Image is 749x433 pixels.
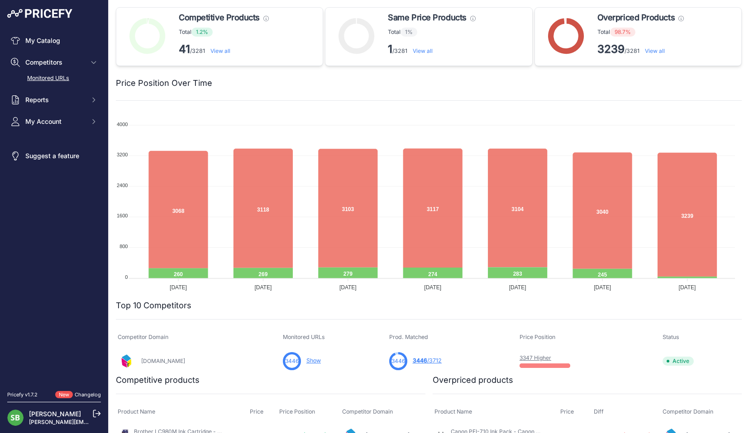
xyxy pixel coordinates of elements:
span: Competitor Domain [118,334,168,340]
a: View all [645,47,665,54]
tspan: [DATE] [339,284,357,291]
p: /3281 [388,42,475,56]
span: Competitors [25,58,85,67]
span: 3446 [413,357,427,364]
h2: Top 10 Competitors [116,299,191,312]
a: View all [413,47,433,54]
span: Price [560,408,574,415]
span: Overpriced Products [597,11,675,24]
a: View all [210,47,230,54]
span: Monitored URLs [283,334,325,340]
a: Changelog [75,391,101,398]
span: Price [250,408,263,415]
span: Product Name [434,408,472,415]
a: 3446/3712 [413,357,442,364]
span: Prod. Matched [389,334,428,340]
span: Price Position [520,334,555,340]
strong: 41 [179,42,190,56]
button: Reports [7,92,101,108]
tspan: [DATE] [424,284,441,291]
tspan: 3200 [117,152,128,157]
a: [PERSON_NAME][EMAIL_ADDRESS][PERSON_NAME][DOMAIN_NAME] [29,419,213,425]
button: My Account [7,113,101,130]
span: Product Name [118,408,155,415]
span: Competitor Domain [663,408,713,415]
a: My Catalog [7,33,101,49]
strong: 1 [388,42,392,56]
span: Price Position [279,408,315,415]
p: Total [597,28,684,37]
span: Same Price Products [388,11,466,24]
span: 1.2% [191,28,213,37]
a: [DOMAIN_NAME] [141,358,185,364]
tspan: [DATE] [509,284,526,291]
h2: Price Position Over Time [116,77,212,89]
span: My Account [25,117,85,126]
span: Reports [25,95,85,104]
h2: Overpriced products [433,374,513,386]
a: 3347 Higher [520,354,551,361]
a: [PERSON_NAME] [29,410,81,418]
span: New [55,391,73,399]
tspan: 4000 [117,122,128,127]
span: 3446 [391,357,405,365]
tspan: 2400 [117,183,128,188]
span: Status [663,334,679,340]
a: Show [306,357,321,364]
p: Total [179,28,269,37]
span: Active [663,357,694,366]
tspan: 1600 [117,213,128,218]
tspan: 800 [119,244,128,249]
div: Pricefy v1.7.2 [7,391,38,399]
img: Pricefy Logo [7,9,72,18]
a: Monitored URLs [7,71,101,86]
span: 1% [401,28,417,37]
tspan: [DATE] [679,284,696,291]
span: 3446 [285,357,299,365]
p: /3281 [179,42,269,56]
strong: 3239 [597,42,625,56]
tspan: 0 [125,274,128,280]
span: Diff [594,408,604,415]
button: Competitors [7,54,101,71]
p: /3281 [597,42,684,56]
nav: Sidebar [7,33,101,380]
p: Total [388,28,475,37]
h2: Competitive products [116,374,200,386]
span: Competitor Domain [342,408,393,415]
a: Suggest a feature [7,148,101,164]
span: Competitive Products [179,11,260,24]
tspan: [DATE] [255,284,272,291]
span: 98.7% [610,28,635,37]
tspan: [DATE] [170,284,187,291]
tspan: [DATE] [594,284,611,291]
